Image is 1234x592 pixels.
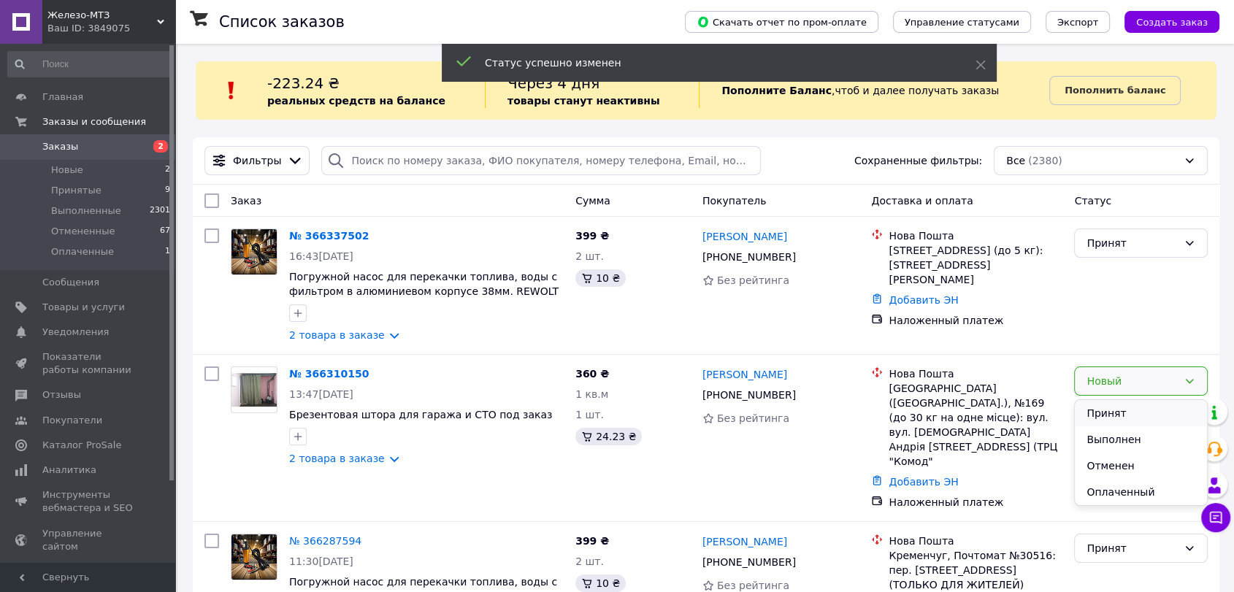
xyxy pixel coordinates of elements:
li: Принят [1075,400,1207,426]
b: Пополните Баланс [721,85,832,96]
b: реальных средств на балансе [267,95,445,107]
li: Отменен [1075,453,1207,479]
div: Наложенный платеж [889,313,1062,328]
span: Сообщения [42,276,99,289]
button: Чат с покупателем [1201,503,1230,532]
div: Нова Пошта [889,366,1062,381]
b: Пополнить баланс [1065,85,1165,96]
span: 16:43[DATE] [289,250,353,262]
a: № 366310150 [289,368,369,380]
span: [PHONE_NUMBER] [702,251,796,263]
div: 24.23 ₴ [575,428,642,445]
span: 2301 [150,204,170,218]
div: , чтоб и далее получать заказы [699,73,1049,108]
a: № 366337502 [289,230,369,242]
a: Фото товару [231,534,277,580]
div: Новый [1087,373,1178,389]
span: 2 [153,140,168,153]
span: Железо-МТЗ [47,9,157,22]
span: 9 [165,184,170,197]
span: Показатели работы компании [42,350,135,377]
button: Экспорт [1046,11,1110,33]
span: Отзывы [42,388,81,401]
div: [STREET_ADDRESS] (до 5 кг): [STREET_ADDRESS][PERSON_NAME] [889,243,1062,287]
span: Заказы и сообщения [42,115,146,128]
a: 2 товара в заказе [289,329,385,341]
img: Фото товару [231,534,277,580]
span: Сохраненные фильтры: [854,153,982,168]
span: Без рейтинга [717,580,789,591]
span: Сумма [575,195,610,207]
a: [PERSON_NAME] [702,229,787,244]
button: Скачать отчет по пром-оплате [685,11,878,33]
span: Статус [1074,195,1111,207]
li: Оплаченный [1075,479,1207,505]
span: Брезентовая штора для гаража и СТО под заказ [289,409,552,420]
span: Отмененные [51,225,115,238]
span: 1 кв.м [575,388,608,400]
span: 399 ₴ [575,535,609,547]
span: Заказ [231,195,261,207]
span: Заказы [42,140,78,153]
span: [PHONE_NUMBER] [702,389,796,401]
span: -223.24 ₴ [267,74,340,92]
span: (2380) [1028,155,1062,166]
div: 10 ₴ [575,269,626,287]
div: Ваш ID: 3849075 [47,22,175,35]
span: Принятые [51,184,101,197]
h1: Список заказов [219,13,345,31]
div: [GEOGRAPHIC_DATA] ([GEOGRAPHIC_DATA].), №169 (до 30 кг на одне місце): вул. вул. [DEMOGRAPHIC_DAT... [889,381,1062,469]
div: Наложенный платеж [889,495,1062,510]
span: 2 шт. [575,250,604,262]
b: товары станут неактивны [507,95,659,107]
span: Каталог ProSale [42,439,121,452]
a: № 366287594 [289,535,361,547]
a: Погружной насос для перекачки топлива, воды с фильтром в алюминиевом корпусе 38мм. REWOLT 12V 30 ... [289,271,559,312]
span: 2 шт. [575,556,604,567]
div: 10 ₴ [575,574,626,592]
button: Создать заказ [1124,11,1219,33]
span: Все [1006,153,1025,168]
a: Фото товару [231,228,277,275]
span: Экспорт [1057,17,1098,28]
span: 11:30[DATE] [289,556,353,567]
span: [PHONE_NUMBER] [702,556,796,568]
a: Добавить ЭН [889,294,958,306]
a: Создать заказ [1110,15,1219,27]
span: Уведомления [42,326,109,339]
span: Главная [42,91,83,104]
button: Управление статусами [893,11,1031,33]
span: Доставка и оплата [871,195,973,207]
div: Нова Пошта [889,228,1062,243]
span: Скачать отчет по пром-оплате [697,15,867,28]
span: Фильтры [233,153,281,168]
a: Пополнить баланс [1049,76,1181,105]
a: [PERSON_NAME] [702,367,787,382]
a: Фото товару [231,366,277,413]
div: Принят [1087,540,1178,556]
span: Управление сайтом [42,527,135,553]
span: Управление статусами [905,17,1019,28]
img: :exclamation: [221,80,242,101]
span: Новые [51,164,83,177]
span: Без рейтинга [717,412,789,424]
input: Поиск по номеру заказа, ФИО покупателя, номеру телефона, Email, номеру накладной [321,146,761,175]
a: Добавить ЭН [889,476,958,488]
a: 2 товара в заказе [289,453,385,464]
input: Поиск [7,51,172,77]
span: 399 ₴ [575,230,609,242]
div: Нова Пошта [889,534,1062,548]
span: Оплаченные [51,245,114,258]
span: 13:47[DATE] [289,388,353,400]
li: Выполнен [1075,426,1207,453]
span: Аналитика [42,464,96,477]
span: Покупатель [702,195,767,207]
div: Кременчуг, Почтомат №30516: пер. [STREET_ADDRESS] (ТОЛЬКО ДЛЯ ЖИТЕЛЕЙ) [889,548,1062,592]
span: 67 [160,225,170,238]
span: Создать заказ [1136,17,1208,28]
img: Фото товару [231,373,277,407]
span: 2 [165,164,170,177]
div: Статус успешно изменен [485,55,939,70]
span: 1 [165,245,170,258]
